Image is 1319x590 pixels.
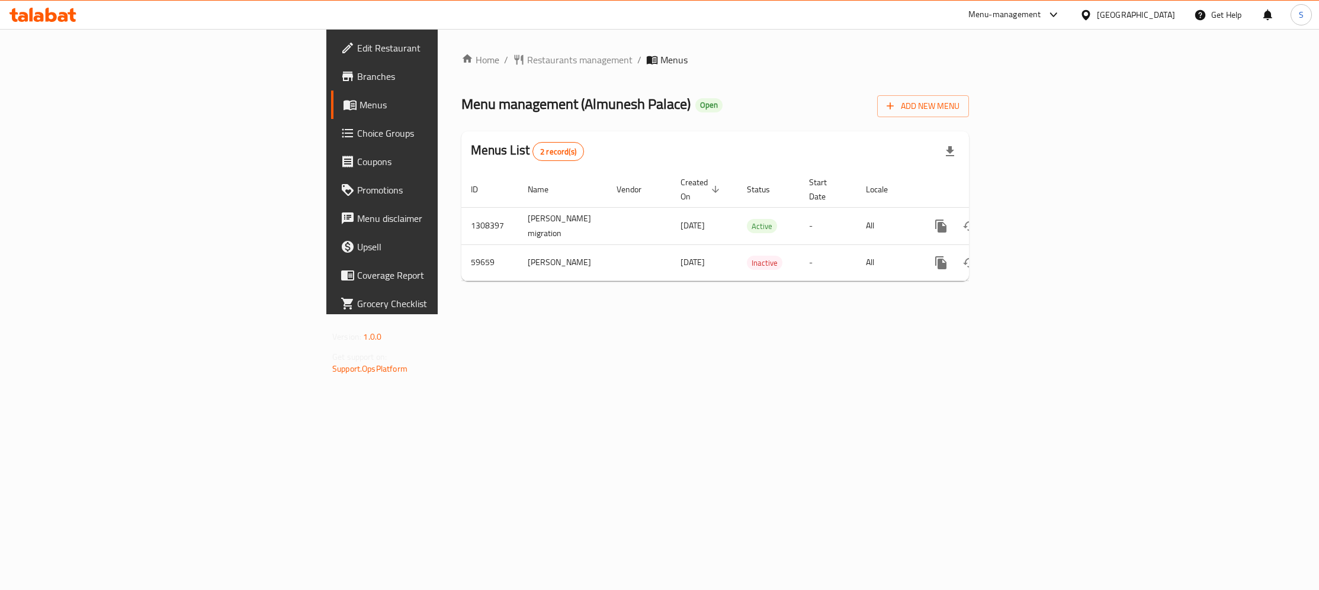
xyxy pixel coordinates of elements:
[1299,8,1304,21] span: S
[681,175,723,204] span: Created On
[955,212,984,240] button: Change Status
[527,53,633,67] span: Restaurants management
[800,244,856,281] td: -
[927,212,955,240] button: more
[695,98,723,112] div: Open
[533,146,583,157] span: 2 record(s)
[532,142,584,161] div: Total records count
[357,41,537,55] span: Edit Restaurant
[332,349,387,365] span: Get support on:
[637,53,641,67] li: /
[800,207,856,244] td: -
[747,182,785,196] span: Status
[331,261,547,289] a: Coverage Report
[461,91,691,117] span: Menu management ( Almunesh Palace )
[331,233,547,261] a: Upsell
[332,361,407,376] a: Support.OpsPlatform
[357,268,537,282] span: Coverage Report
[331,289,547,318] a: Grocery Checklist
[461,172,1050,281] table: enhanced table
[856,244,917,281] td: All
[877,95,969,117] button: Add New Menu
[1097,8,1175,21] div: [GEOGRAPHIC_DATA]
[360,98,537,112] span: Menus
[357,211,537,225] span: Menu disclaimer
[331,119,547,147] a: Choice Groups
[357,69,537,83] span: Branches
[471,141,584,161] h2: Menus List
[332,329,361,344] span: Version:
[695,100,723,110] span: Open
[518,244,607,281] td: [PERSON_NAME]
[357,183,537,197] span: Promotions
[747,220,777,233] span: Active
[357,240,537,254] span: Upsell
[357,154,537,169] span: Coupons
[363,329,381,344] span: 1.0.0
[357,296,537,311] span: Grocery Checklist
[660,53,688,67] span: Menus
[936,137,964,166] div: Export file
[955,249,984,277] button: Change Status
[887,99,959,114] span: Add New Menu
[471,182,493,196] span: ID
[357,126,537,140] span: Choice Groups
[461,53,969,67] nav: breadcrumb
[747,256,782,270] span: Inactive
[528,182,564,196] span: Name
[968,8,1041,22] div: Menu-management
[856,207,917,244] td: All
[927,249,955,277] button: more
[917,172,1050,208] th: Actions
[681,254,705,270] span: [DATE]
[866,182,903,196] span: Locale
[513,53,633,67] a: Restaurants management
[331,176,547,204] a: Promotions
[518,207,607,244] td: [PERSON_NAME] migration
[331,91,547,119] a: Menus
[331,204,547,233] a: Menu disclaimer
[617,182,657,196] span: Vendor
[809,175,842,204] span: Start Date
[331,147,547,176] a: Coupons
[331,62,547,91] a: Branches
[331,34,547,62] a: Edit Restaurant
[747,219,777,233] div: Active
[681,218,705,233] span: [DATE]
